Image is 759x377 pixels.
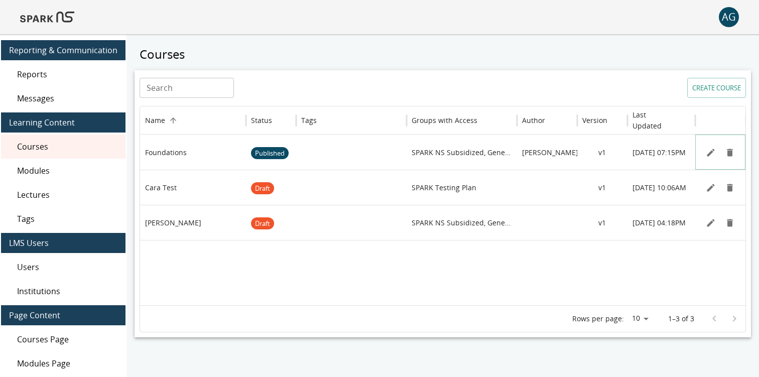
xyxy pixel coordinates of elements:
span: Published [251,136,289,171]
button: Edit [703,180,718,195]
p: [DATE] 10:06AM [632,183,686,193]
button: Sort [546,113,560,128]
svg: Remove [725,183,735,193]
span: Reporting & Communication [9,44,117,56]
div: Users [1,255,125,279]
p: Rows per page: [572,314,624,324]
div: Reporting & Communication [1,40,125,60]
button: account of current user [719,7,739,27]
p: [PERSON_NAME] [522,148,578,158]
span: LMS Users [9,237,117,249]
p: [PERSON_NAME] [145,218,201,228]
span: Courses Page [17,333,117,345]
svg: Edit [706,183,716,193]
button: Sort [273,113,287,128]
p: [DATE] 04:18PM [632,218,686,228]
div: Learning Content [1,112,125,133]
p: [DATE] 07:15PM [632,148,686,158]
div: Tags [301,115,317,125]
span: Lectures [17,189,117,201]
div: Lectures [1,183,125,207]
div: Reports [1,62,125,86]
button: Sort [318,113,332,128]
div: Modules Page [1,351,125,375]
button: Sort [608,113,622,128]
div: LMS Users [1,233,125,253]
button: Edit [703,215,718,230]
button: Sort [676,113,690,128]
img: Logo of SPARK at Stanford [20,5,74,29]
div: Page Content [1,305,125,325]
span: Draft [251,171,274,206]
button: Remove [722,145,737,160]
span: Tags [17,213,117,225]
svg: Remove [725,218,735,228]
div: Author [522,115,545,125]
span: Page Content [9,309,117,321]
button: Edit [703,145,718,160]
span: Messages [17,92,117,104]
span: Modules [17,165,117,177]
svg: Edit [706,218,716,228]
div: v1 [577,170,627,205]
p: 1–3 of 3 [668,314,694,324]
div: Institutions [1,279,125,303]
svg: Remove [725,148,735,158]
span: Institutions [17,285,117,297]
h5: Courses [135,46,751,62]
div: Status [251,115,272,125]
div: Courses Page [1,327,125,351]
p: Cara Test [145,183,177,193]
h6: Groups with Access [412,115,477,126]
span: Users [17,261,117,273]
div: Version [582,115,607,125]
div: Name [145,115,165,125]
button: Remove [722,180,737,195]
div: AG [719,7,739,27]
span: Courses [17,141,117,153]
div: Tags [1,207,125,231]
span: Draft [251,206,274,241]
div: v1 [577,135,627,170]
button: Remove [722,215,737,230]
div: v1 [577,205,627,240]
p: Foundations [145,148,187,158]
svg: Edit [706,148,716,158]
button: Sort [166,113,180,128]
span: Reports [17,68,117,80]
h6: Last Updated [632,109,675,132]
span: Learning Content [9,116,117,129]
div: Modules [1,159,125,183]
div: Messages [1,86,125,110]
div: Courses [1,135,125,159]
span: Modules Page [17,357,117,369]
div: 10 [628,311,652,326]
button: Create course [687,78,746,98]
